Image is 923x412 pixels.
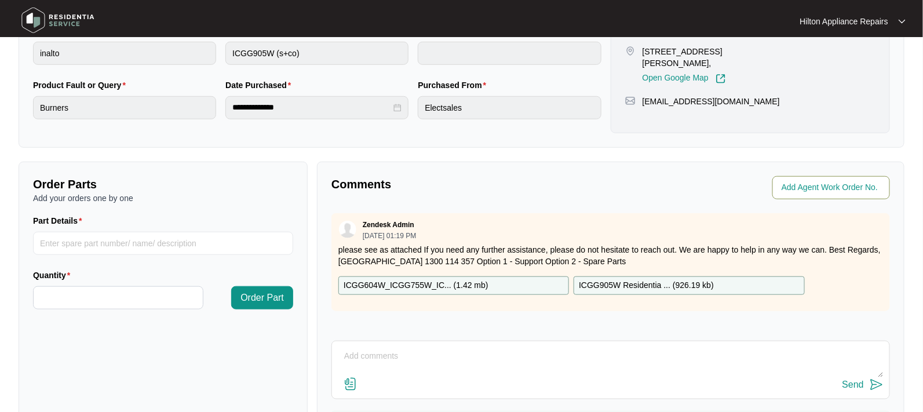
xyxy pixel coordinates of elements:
p: ICGG905W Residentia ... ( 926.19 kb ) [579,279,714,292]
p: ICGG604W_ICGG755W_IC... ( 1.42 mb ) [344,279,488,292]
a: Open Google Map [643,74,726,84]
img: Link-External [716,74,726,84]
input: Purchased From [418,96,601,119]
img: send-icon.svg [870,378,884,392]
p: Order Parts [33,176,293,192]
input: Brand [33,42,216,65]
img: residentia service logo [17,3,98,38]
img: file-attachment-doc.svg [344,377,357,391]
span: Order Part [240,291,284,305]
img: user.svg [339,221,356,238]
input: Quantity [34,287,203,309]
div: Send [842,380,864,390]
img: map-pin [625,96,636,106]
p: please see as attached If you need any further assistance, please do not hesitate to reach out. W... [338,244,883,267]
input: Serial Number [418,42,601,65]
p: [STREET_ADDRESS][PERSON_NAME], [643,46,771,69]
input: Part Details [33,232,293,255]
p: [DATE] 01:19 PM [363,232,416,239]
label: Date Purchased [225,79,295,91]
label: Purchased From [418,79,491,91]
input: Date Purchased [232,101,391,114]
input: Add Agent Work Order No. [782,181,883,195]
p: [EMAIL_ADDRESS][DOMAIN_NAME] [643,96,780,107]
img: map-pin [625,46,636,56]
p: Comments [331,176,603,192]
img: dropdown arrow [899,19,906,24]
input: Product Fault or Query [33,96,216,119]
button: Order Part [231,286,293,309]
p: Add your orders one by one [33,192,293,204]
button: Send [842,377,884,393]
label: Quantity [33,269,75,281]
label: Part Details [33,215,87,227]
label: Product Fault or Query [33,79,130,91]
p: Zendesk Admin [363,220,414,229]
input: Product Model [225,42,408,65]
p: Hilton Appliance Repairs [800,16,888,27]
